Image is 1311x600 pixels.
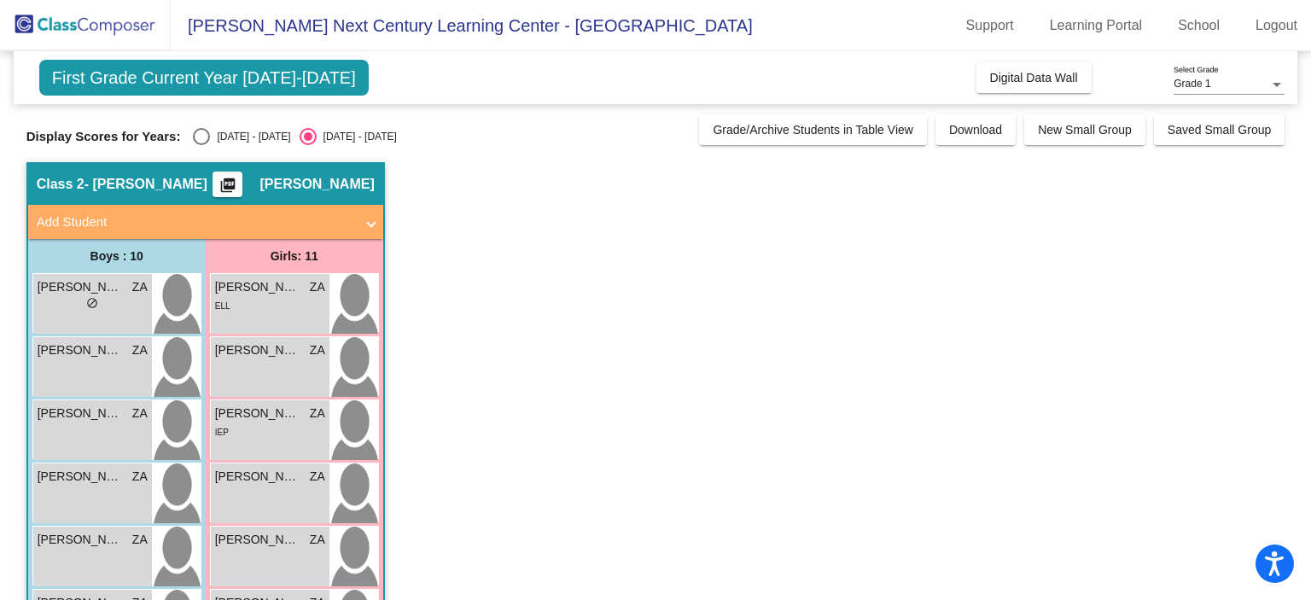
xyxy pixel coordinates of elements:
span: Display Scores for Years: [26,129,181,144]
a: Learning Portal [1036,12,1157,39]
button: Saved Small Group [1154,114,1285,145]
span: Class 2 [37,176,84,193]
span: [PERSON_NAME] [38,341,123,359]
span: ZA [132,468,148,486]
span: [PERSON_NAME] [38,468,123,486]
span: Saved Small Group [1168,123,1271,137]
button: Digital Data Wall [976,62,1092,93]
span: ZA [310,278,325,296]
span: [PERSON_NAME] [215,278,300,296]
span: [PERSON_NAME] Next Century Learning Center - [GEOGRAPHIC_DATA] [171,12,753,39]
span: ZA [310,341,325,359]
span: [PERSON_NAME] [PERSON_NAME] [38,405,123,422]
button: New Small Group [1024,114,1145,145]
span: [PERSON_NAME] [215,341,300,359]
span: IEP [215,428,229,437]
mat-expansion-panel-header: Add Student [28,205,383,239]
a: Logout [1242,12,1311,39]
span: [PERSON_NAME] [215,468,300,486]
button: Download [935,114,1016,145]
span: ZA [310,468,325,486]
mat-radio-group: Select an option [193,128,396,145]
span: [PERSON_NAME] [259,176,374,193]
span: Download [949,123,1002,137]
a: Support [953,12,1028,39]
span: ZA [132,341,148,359]
span: Grade 1 [1174,78,1210,90]
span: ZA [132,405,148,422]
span: [PERSON_NAME] [215,531,300,549]
span: First Grade Current Year [DATE]-[DATE] [39,60,369,96]
span: ZA [310,405,325,422]
span: [PERSON_NAME] [38,531,123,549]
span: ZA [132,278,148,296]
div: Boys : 10 [28,239,206,273]
span: ELL [215,301,230,311]
span: [PERSON_NAME] [215,405,300,422]
mat-icon: picture_as_pdf [218,177,238,201]
span: New Small Group [1038,123,1132,137]
span: ZA [310,531,325,549]
span: ZA [132,531,148,549]
div: Girls: 11 [206,239,383,273]
span: [PERSON_NAME] [38,278,123,296]
span: do_not_disturb_alt [86,297,98,309]
div: [DATE] - [DATE] [210,129,290,144]
span: Digital Data Wall [990,71,1078,84]
span: - [PERSON_NAME] [84,176,207,193]
button: Grade/Archive Students in Table View [699,114,927,145]
div: [DATE] - [DATE] [317,129,397,144]
button: Print Students Details [213,172,242,197]
span: Grade/Archive Students in Table View [713,123,913,137]
a: School [1164,12,1233,39]
mat-panel-title: Add Student [37,213,354,232]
